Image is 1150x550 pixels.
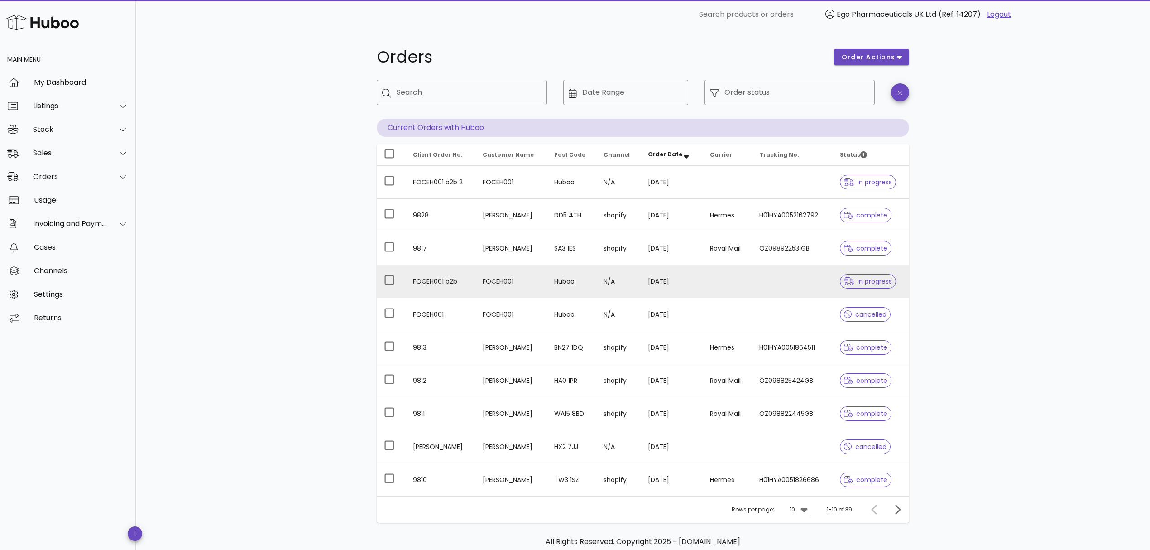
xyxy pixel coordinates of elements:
td: [PERSON_NAME] [475,199,546,232]
td: N/A [596,265,641,298]
span: complete [844,377,888,384]
th: Tracking No. [752,144,833,166]
td: TW3 1SZ [547,463,597,496]
span: order actions [841,53,896,62]
p: All Rights Reserved. Copyright 2025 - [DOMAIN_NAME] [384,536,902,547]
td: shopify [596,364,641,397]
td: Huboo [547,166,597,199]
td: OZ098822445GB [752,397,833,430]
td: 9812 [406,364,475,397]
td: Royal Mail [703,364,752,397]
td: shopify [596,397,641,430]
div: Usage [34,196,129,204]
th: Client Order No. [406,144,475,166]
span: complete [844,410,888,417]
div: Stock [33,125,107,134]
td: shopify [596,331,641,364]
td: N/A [596,166,641,199]
td: FOCEH001 [475,298,546,331]
span: Channel [604,151,630,159]
td: [PERSON_NAME] [475,397,546,430]
td: Royal Mail [703,232,752,265]
td: HX2 7JJ [547,430,597,463]
td: [PERSON_NAME] [475,232,546,265]
td: Huboo [547,265,597,298]
td: H01HYA0051826686 [752,463,833,496]
div: 1-10 of 39 [827,506,852,514]
td: [DATE] [641,199,703,232]
span: cancelled [844,444,887,450]
th: Carrier [703,144,752,166]
div: Invoicing and Payments [33,219,107,228]
span: Post Code [554,151,585,159]
div: Listings [33,101,107,110]
td: FOCEH001 [475,265,546,298]
th: Post Code [547,144,597,166]
td: 9828 [406,199,475,232]
div: 10 [790,506,795,514]
td: FOCEH001 [475,166,546,199]
td: Hermes [703,199,752,232]
span: Tracking No. [759,151,799,159]
td: Hermes [703,463,752,496]
span: in progress [844,278,892,285]
td: [PERSON_NAME] [475,331,546,364]
td: 9817 [406,232,475,265]
td: [PERSON_NAME] [406,430,475,463]
td: [PERSON_NAME] [475,364,546,397]
span: Order Date [648,150,682,158]
td: DD5 4TH [547,199,597,232]
td: Hermes [703,331,752,364]
th: Channel [596,144,641,166]
td: [DATE] [641,364,703,397]
a: Logout [987,9,1011,20]
td: [DATE] [641,298,703,331]
div: Cases [34,243,129,251]
span: complete [844,212,888,218]
td: WA15 8BD [547,397,597,430]
td: OZ098922531GB [752,232,833,265]
td: [DATE] [641,397,703,430]
span: Customer Name [483,151,534,159]
td: FOCEH001 b2b 2 [406,166,475,199]
td: 9810 [406,463,475,496]
td: shopify [596,232,641,265]
span: Status [840,151,867,159]
td: [DATE] [641,232,703,265]
td: OZ098825424GB [752,364,833,397]
td: H01HYA0052162792 [752,199,833,232]
span: complete [844,477,888,483]
td: FOCEH001 [406,298,475,331]
div: Rows per page: [732,497,810,523]
div: Returns [34,314,129,322]
td: H01HYA0051864511 [752,331,833,364]
td: [DATE] [641,463,703,496]
th: Order Date: Sorted descending. Activate to remove sorting. [641,144,703,166]
td: [PERSON_NAME] [475,463,546,496]
td: shopify [596,463,641,496]
div: Settings [34,290,129,299]
span: Carrier [710,151,732,159]
td: [DATE] [641,430,703,463]
span: complete [844,245,888,251]
td: Royal Mail [703,397,752,430]
td: FOCEH001 b2b [406,265,475,298]
h1: Orders [377,49,823,65]
span: (Ref: 14207) [939,9,981,19]
div: 10Rows per page: [790,502,810,517]
div: My Dashboard [34,78,129,87]
p: Current Orders with Huboo [377,119,909,137]
div: Sales [33,149,107,157]
td: HA0 1PR [547,364,597,397]
td: [PERSON_NAME] [475,430,546,463]
td: SA3 1ES [547,232,597,265]
td: Huboo [547,298,597,331]
td: N/A [596,430,641,463]
div: Orders [33,172,107,181]
th: Customer Name [475,144,546,166]
td: 9813 [406,331,475,364]
th: Status [833,144,909,166]
span: Ego Pharmaceuticals UK Ltd [837,9,936,19]
td: shopify [596,199,641,232]
td: [DATE] [641,331,703,364]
